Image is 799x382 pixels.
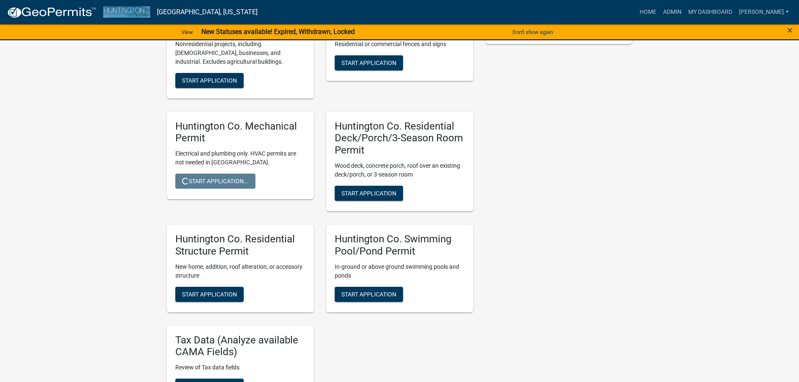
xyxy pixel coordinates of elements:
[175,233,305,257] h5: Huntington Co. Residential Structure Permit
[157,5,258,19] a: [GEOGRAPHIC_DATA], [US_STATE]
[103,6,150,18] img: Huntington County, Indiana
[335,120,465,156] h5: Huntington Co. Residential Deck/Porch/3-Season Room Permit
[736,4,792,20] a: [PERSON_NAME]
[175,40,305,66] p: Nonresidential projects, including [DEMOGRAPHIC_DATA], businesses, and industrial. Excludes agric...
[175,262,305,280] p: New home, addition, roof alteration, or accessory structure
[335,40,465,49] p: Residential or commercial fences and signs
[175,149,305,167] p: Electrical and plumbing only. HVAC permits are not needed in [GEOGRAPHIC_DATA].
[636,4,660,20] a: Home
[341,59,396,66] span: Start Application
[335,186,403,201] button: Start Application
[787,25,793,35] button: Close
[175,363,305,372] p: Review of Tax data fields
[175,287,244,302] button: Start Application
[660,4,685,20] a: Admin
[182,178,249,185] span: Start Application...
[787,24,793,36] span: ×
[201,28,355,36] strong: New Statuses available! Expired, Withdrawn, Locked
[175,174,255,189] button: Start Application...
[178,25,196,39] a: View
[341,190,396,197] span: Start Application
[335,55,403,70] button: Start Application
[335,161,465,179] p: Wood deck, concrete porch, roof over an existing deck/porch, or 3-season room
[335,262,465,280] p: In-ground or above ground swimming pools and ponds
[175,73,244,88] button: Start Application
[341,291,396,297] span: Start Application
[182,291,237,297] span: Start Application
[175,120,305,145] h5: Huntington Co. Mechanical Permit
[685,4,736,20] a: My Dashboard
[335,233,465,257] h5: Huntington Co. Swimming Pool/Pond Permit
[509,25,556,39] button: Don't show again
[175,334,305,359] h5: Tax Data (Analyze available CAMA Fields)
[335,287,403,302] button: Start Application
[182,77,237,83] span: Start Application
